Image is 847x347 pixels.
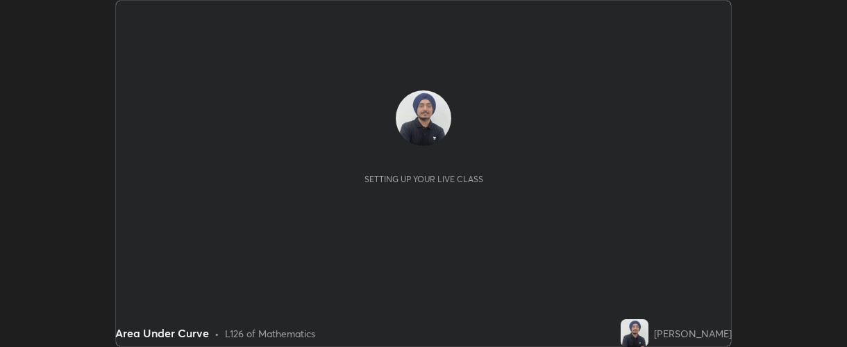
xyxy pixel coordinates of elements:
div: Setting up your live class [364,174,483,184]
div: L126 of Mathematics [225,326,315,341]
div: [PERSON_NAME] [654,326,732,341]
img: c630c694a5fb4b0a83fabb927f8589e5.jpg [621,319,648,347]
img: c630c694a5fb4b0a83fabb927f8589e5.jpg [396,90,451,146]
div: • [215,326,219,341]
div: Area Under Curve [115,325,209,341]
